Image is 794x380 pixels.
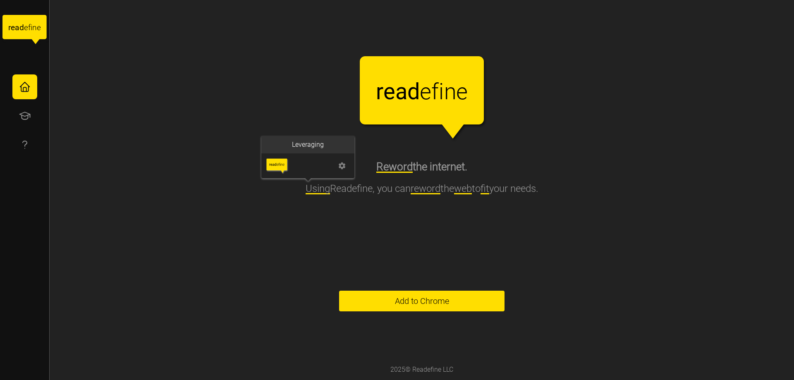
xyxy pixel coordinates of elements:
img: Readefine [265,158,288,174]
tspan: e [11,23,15,32]
a: readefine [2,7,47,52]
span: reword [411,183,440,194]
tspan: n [33,23,37,32]
tspan: e [24,23,28,32]
tspan: i [439,79,444,105]
tspan: e [37,23,41,32]
tspan: e [420,79,431,105]
tspan: e [383,79,395,105]
span: fit [481,183,489,194]
tspan: d [19,23,24,32]
tspan: i [31,23,32,32]
span:  [338,160,346,172]
tspan: a [395,79,407,105]
tspan: a [15,23,19,32]
div: 2025 © Readefine LLC [386,361,457,379]
span: Using [306,183,330,194]
tspan: n [444,79,457,105]
tspan: f [28,23,31,32]
tspan: e [456,79,468,105]
p: Readefine, you can the to your needs. [306,181,538,196]
tspan: d [407,79,420,105]
span: web [454,183,472,194]
tspan: r [376,79,383,105]
a: Add to Chrome [339,291,505,311]
span: Chrome [395,291,449,311]
tspan: r [8,23,11,32]
span: Add to [395,297,418,305]
span: Reword [376,160,413,173]
div: Leveraging [261,136,354,153]
tspan: f [431,79,439,105]
h2: the internet. [376,160,467,174]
